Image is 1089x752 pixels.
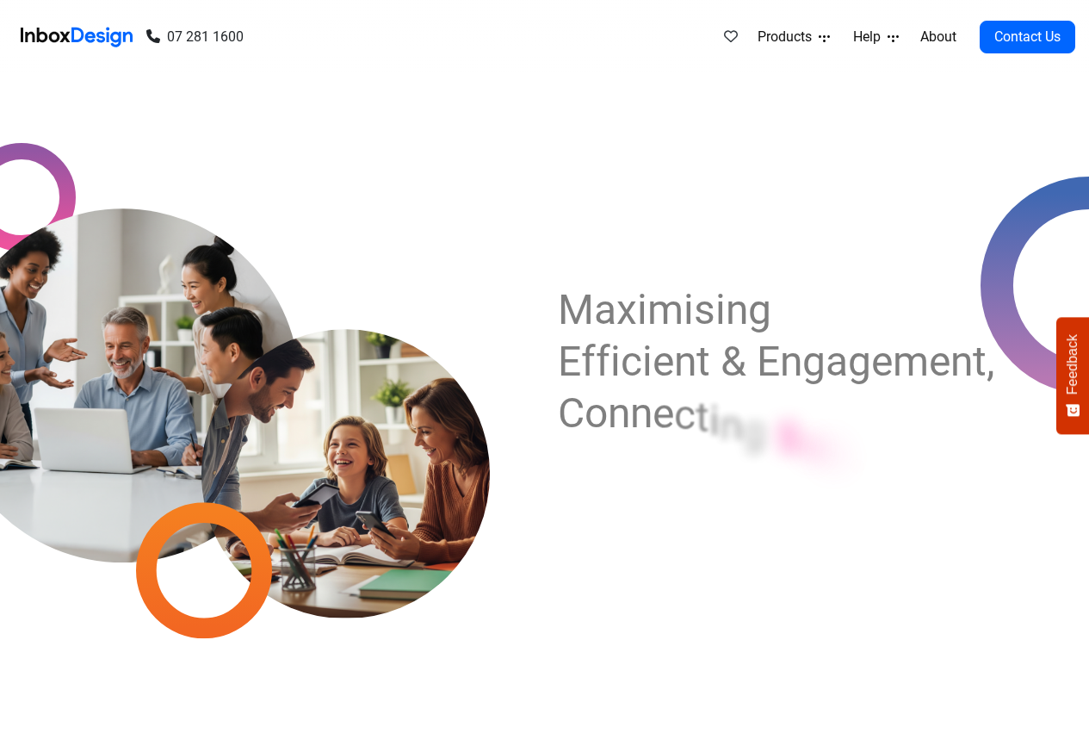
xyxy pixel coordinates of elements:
div: n [932,336,954,388]
span: Products [753,27,814,47]
div: i [698,284,705,336]
div: g [832,336,855,388]
div: a [808,336,832,388]
div: E [742,336,764,388]
div: e [641,336,663,388]
div: M [558,284,591,336]
div: n [705,284,727,336]
div: n [610,388,632,439]
div: n [632,388,653,439]
span: Feedback [1065,334,1080,395]
div: n [715,400,737,451]
div: , [967,336,975,388]
a: 07 281 1600 [146,27,239,47]
div: m [639,284,673,336]
div: i [673,284,680,336]
div: f [593,336,607,388]
div: i [632,284,639,336]
div: i [708,395,715,447]
div: E [558,336,579,388]
div: e [653,388,675,439]
div: m [876,336,911,388]
div: c [675,389,696,441]
div: f [579,336,593,388]
div: o [588,388,610,439]
div: a [591,284,615,336]
div: n [663,336,684,388]
a: Contact Us [977,21,1075,53]
a: About [911,20,958,54]
div: x [615,284,632,336]
div: c [795,420,818,471]
div: & [708,336,732,388]
div: n [764,336,785,388]
div: t [684,336,697,388]
div: i [607,336,614,388]
a: Products [746,20,832,54]
a: Help [842,20,901,54]
div: S [770,412,795,463]
div: c [614,336,634,388]
div: h [818,428,842,480]
div: t [696,392,708,444]
div: o [842,438,866,490]
button: Feedback - Show survey [1056,317,1089,434]
div: t [954,336,967,388]
div: C [558,388,588,439]
div: g [785,336,808,388]
img: parents_with_child.png [165,258,526,618]
span: Help [849,27,883,47]
div: g [727,284,750,336]
div: i [634,336,641,388]
div: e [855,336,876,388]
div: e [911,336,932,388]
div: s [680,284,698,336]
div: Maximising Efficient & Engagement, Connecting Schools, Families, and Students. [558,284,975,543]
div: g [737,406,760,457]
